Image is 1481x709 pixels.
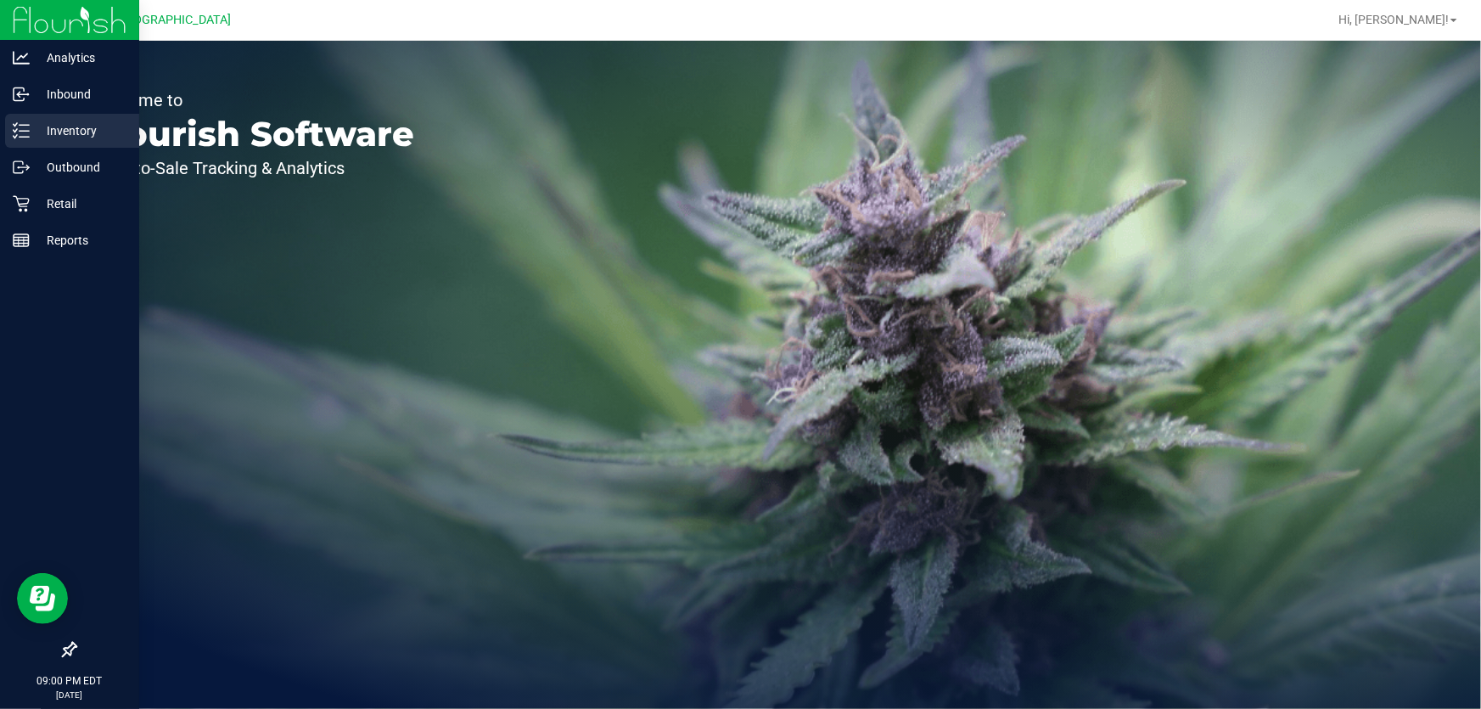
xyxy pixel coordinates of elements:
[30,121,132,141] p: Inventory
[30,194,132,214] p: Retail
[13,49,30,66] inline-svg: Analytics
[13,232,30,249] inline-svg: Reports
[92,160,414,177] p: Seed-to-Sale Tracking & Analytics
[115,13,232,27] span: [GEOGRAPHIC_DATA]
[13,195,30,212] inline-svg: Retail
[8,689,132,701] p: [DATE]
[30,157,132,177] p: Outbound
[13,159,30,176] inline-svg: Outbound
[8,673,132,689] p: 09:00 PM EDT
[30,48,132,68] p: Analytics
[17,573,68,624] iframe: Resource center
[30,84,132,104] p: Inbound
[30,230,132,250] p: Reports
[13,122,30,139] inline-svg: Inventory
[92,117,414,151] p: Flourish Software
[92,92,414,109] p: Welcome to
[13,86,30,103] inline-svg: Inbound
[1338,13,1449,26] span: Hi, [PERSON_NAME]!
